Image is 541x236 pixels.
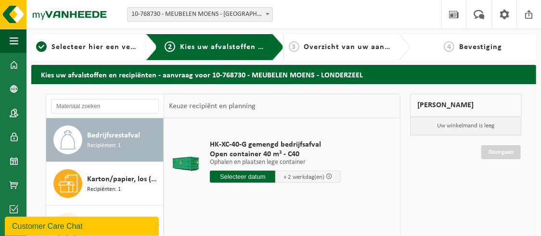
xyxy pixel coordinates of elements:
[51,99,159,113] input: Materiaal zoeken
[52,43,155,51] span: Selecteer hier een vestiging
[128,8,272,21] span: 10-768730 - MEUBELEN MOENS - LONDERZEEL
[410,94,522,117] div: [PERSON_NAME]
[46,118,164,162] button: Bedrijfsrestafval Recipiënten: 1
[87,130,140,141] span: Bedrijfsrestafval
[36,41,47,52] span: 1
[210,171,275,183] input: Selecteer datum
[289,41,299,52] span: 3
[87,174,161,185] span: Karton/papier, los (bedrijven)
[304,43,406,51] span: Overzicht van uw aanvraag
[5,215,161,236] iframe: chat widget
[87,185,121,194] span: Recipiënten: 1
[210,149,341,159] span: Open container 40 m³ - C40
[210,140,341,149] span: HK-XC-40-G gemengd bedrijfsafval
[164,94,260,118] div: Keuze recipiënt en planning
[180,43,312,51] span: Kies uw afvalstoffen en recipiënten
[87,141,121,150] span: Recipiënten: 1
[444,41,454,52] span: 4
[459,43,502,51] span: Bevestiging
[36,41,138,53] a: 1Selecteer hier een vestiging
[210,159,341,166] p: Ophalen en plaatsen lege container
[31,65,536,84] h2: Kies uw afvalstoffen en recipiënten - aanvraag voor 10-768730 - MEUBELEN MOENS - LONDERZEEL
[127,7,273,22] span: 10-768730 - MEUBELEN MOENS - LONDERZEEL
[165,41,175,52] span: 2
[46,162,164,206] button: Karton/papier, los (bedrijven) Recipiënten: 1
[411,117,521,135] p: Uw winkelmand is leeg
[481,145,521,159] a: Doorgaan
[283,174,324,180] span: + 2 werkdag(en)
